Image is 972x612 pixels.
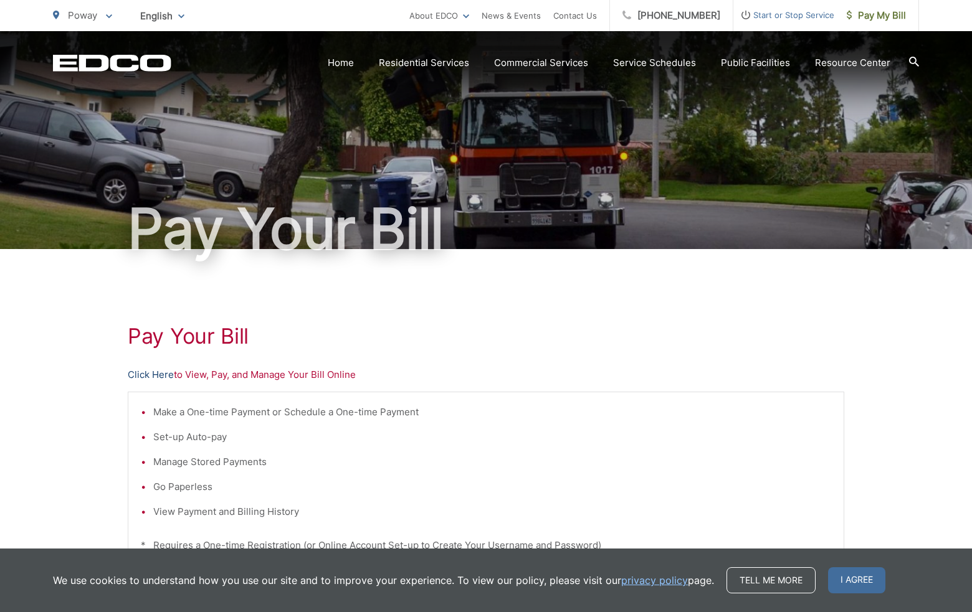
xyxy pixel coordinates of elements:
[727,567,816,593] a: Tell me more
[153,430,831,445] li: Set-up Auto-pay
[482,8,541,23] a: News & Events
[53,198,919,260] h1: Pay Your Bill
[153,405,831,420] li: Make a One-time Payment or Schedule a One-time Payment
[328,55,354,70] a: Home
[153,454,831,469] li: Manage Stored Payments
[131,5,194,27] span: English
[613,55,696,70] a: Service Schedules
[128,367,844,382] p: to View, Pay, and Manage Your Bill Online
[128,367,174,382] a: Click Here
[141,538,831,553] p: * Requires a One-time Registration (or Online Account Set-up to Create Your Username and Password)
[379,55,469,70] a: Residential Services
[53,54,171,72] a: EDCD logo. Return to the homepage.
[553,8,597,23] a: Contact Us
[128,324,844,349] h1: Pay Your Bill
[409,8,469,23] a: About EDCO
[828,567,885,593] span: I agree
[153,479,831,494] li: Go Paperless
[494,55,588,70] a: Commercial Services
[53,573,714,588] p: We use cookies to understand how you use our site and to improve your experience. To view our pol...
[815,55,890,70] a: Resource Center
[621,573,688,588] a: privacy policy
[153,504,831,519] li: View Payment and Billing History
[68,9,97,21] span: Poway
[847,8,906,23] span: Pay My Bill
[721,55,790,70] a: Public Facilities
